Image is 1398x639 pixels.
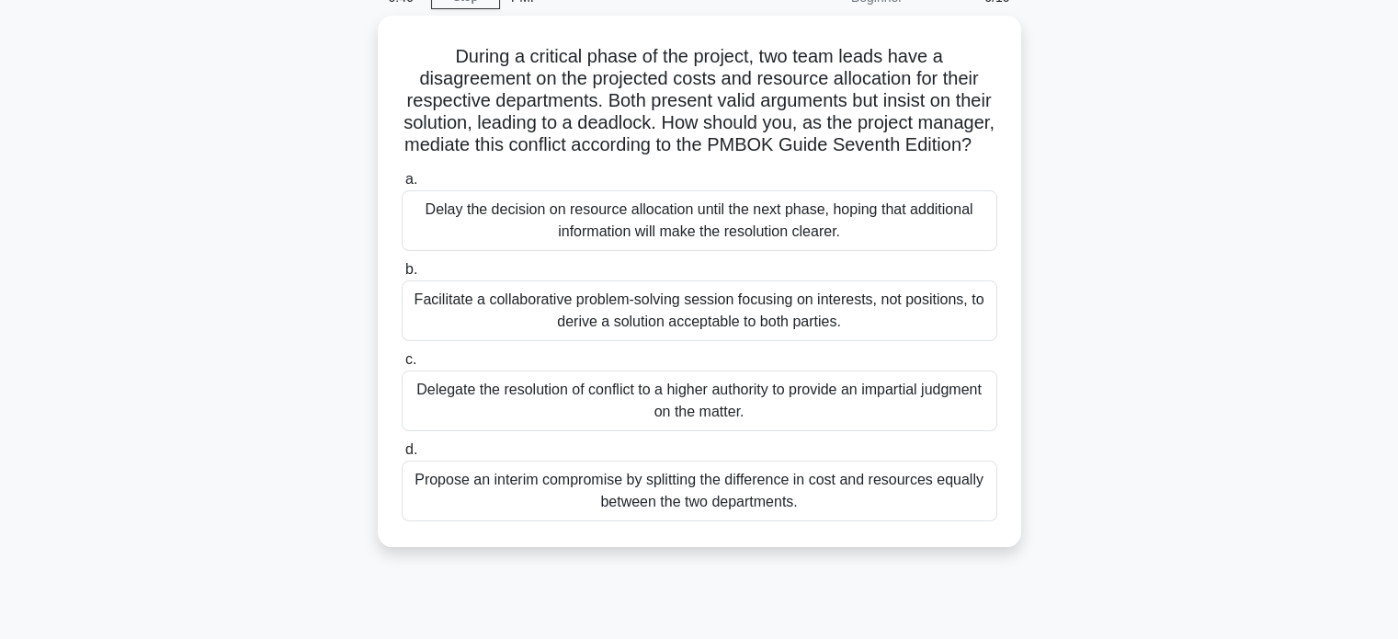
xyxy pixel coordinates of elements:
[402,280,997,341] div: Facilitate a collaborative problem-solving session focusing on interests, not positions, to deriv...
[405,441,417,457] span: d.
[400,45,999,157] h5: During a critical phase of the project, two team leads have a disagreement on the projected costs...
[405,261,417,277] span: b.
[402,371,997,431] div: Delegate the resolution of conflict to a higher authority to provide an impartial judgment on the...
[405,351,416,367] span: c.
[402,461,997,521] div: Propose an interim compromise by splitting the difference in cost and resources equally between t...
[405,171,417,187] span: a.
[402,190,997,251] div: Delay the decision on resource allocation until the next phase, hoping that additional informatio...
